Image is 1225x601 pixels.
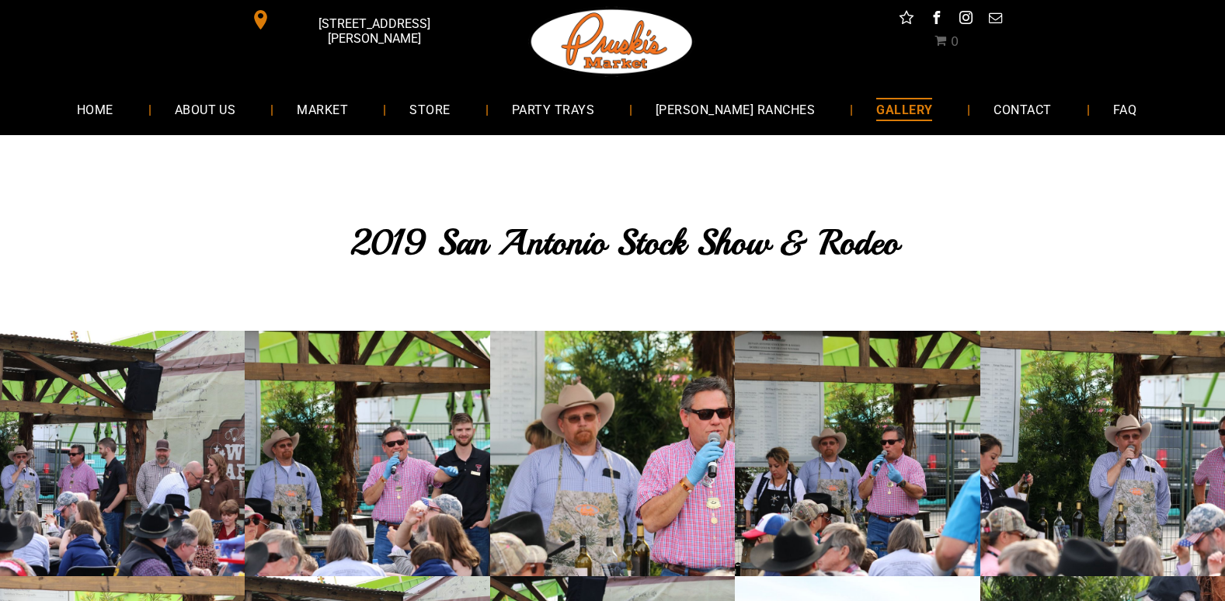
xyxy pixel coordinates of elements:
[386,89,473,130] a: STORE
[240,8,478,32] a: [STREET_ADDRESS][PERSON_NAME]
[489,89,618,130] a: PARTY TRAYS
[970,89,1074,130] a: CONTACT
[955,8,976,32] a: instagram
[926,8,946,32] a: facebook
[1090,89,1160,130] a: FAQ
[273,89,371,130] a: MARKET
[151,89,259,130] a: ABOUT US
[632,89,838,130] a: [PERSON_NAME] RANCHES
[951,34,959,49] span: 0
[985,8,1005,32] a: email
[273,9,474,54] span: [STREET_ADDRESS][PERSON_NAME]
[853,89,955,130] a: GALLERY
[896,8,917,32] a: Social network
[54,89,137,130] a: HOME
[350,221,899,265] span: 2019 San Antonio Stock Show & Rodeo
